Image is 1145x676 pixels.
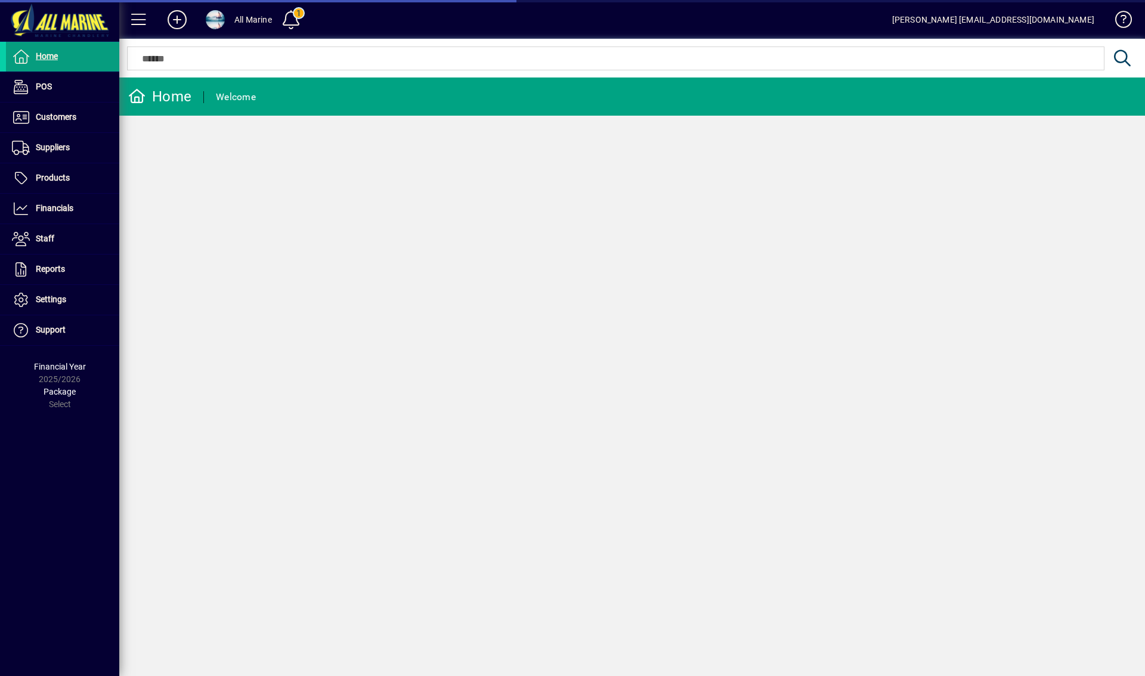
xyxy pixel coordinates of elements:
a: Products [6,163,119,193]
span: Customers [36,112,76,122]
a: Customers [6,103,119,132]
button: Profile [196,9,234,30]
span: Financials [36,203,73,213]
button: Add [158,9,196,30]
div: Home [128,87,191,106]
a: Staff [6,224,119,254]
div: Welcome [216,88,256,107]
span: Staff [36,234,54,243]
span: Settings [36,294,66,304]
a: Reports [6,255,119,284]
span: POS [36,82,52,91]
span: Package [44,387,76,396]
a: Support [6,315,119,345]
span: Home [36,51,58,61]
a: Settings [6,285,119,315]
div: All Marine [234,10,272,29]
span: Suppliers [36,142,70,152]
span: Reports [36,264,65,274]
span: Products [36,173,70,182]
span: Support [36,325,66,334]
span: Financial Year [34,362,86,371]
div: [PERSON_NAME] [EMAIL_ADDRESS][DOMAIN_NAME] [892,10,1094,29]
a: Suppliers [6,133,119,163]
a: Knowledge Base [1106,2,1130,41]
a: Financials [6,194,119,224]
a: POS [6,72,119,102]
